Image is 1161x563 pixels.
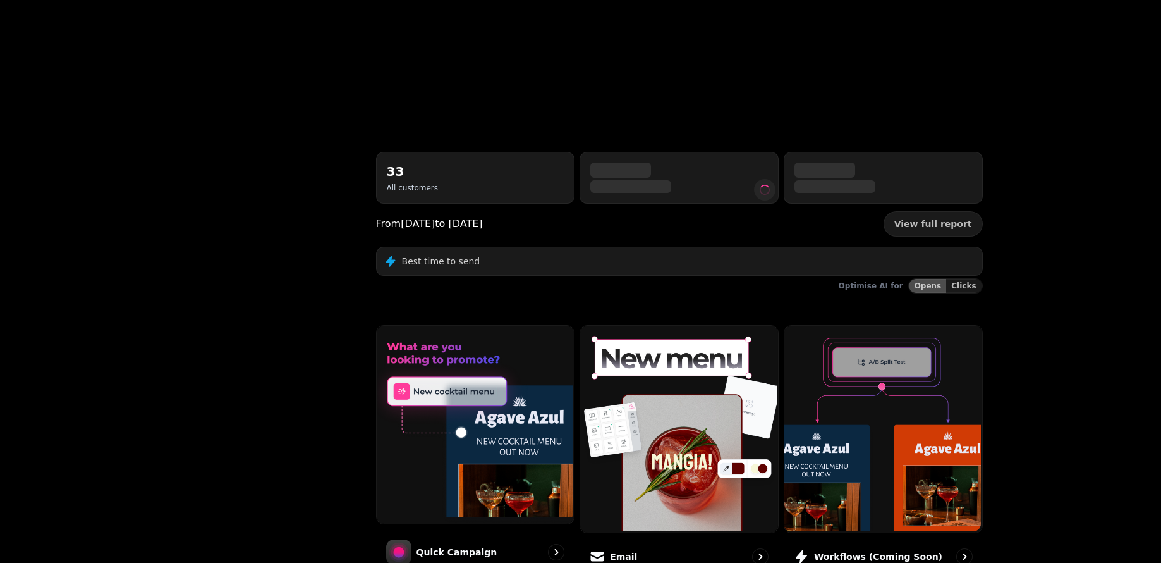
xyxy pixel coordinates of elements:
img: Quick Campaign [375,325,573,523]
a: View full report [884,211,983,237]
p: From [DATE] to [DATE] [376,216,483,232]
span: Clicks [951,282,976,290]
span: Opens [915,282,942,290]
svg: go to [958,550,971,563]
button: Clicks [946,279,982,293]
svg: go to [550,546,562,559]
img: Email [579,325,777,531]
p: Optimise AI for [839,281,903,291]
p: Quick Campaign [416,546,497,559]
h2: 33 [387,163,438,180]
img: Workflows (coming soon) [783,325,981,531]
p: Best time to send [402,255,480,268]
button: refresh [754,179,775,201]
button: Opens [909,279,947,293]
p: Workflows (coming soon) [814,550,942,563]
svg: go to [754,550,767,563]
p: Email [610,550,637,563]
p: All customers [387,183,438,193]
